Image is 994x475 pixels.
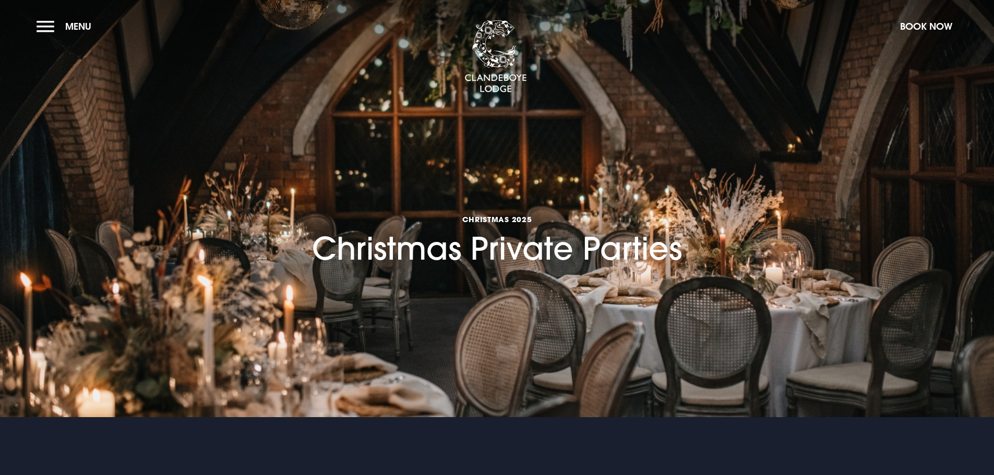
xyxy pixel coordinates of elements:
h1: Christmas Private Parties [312,155,682,267]
span: Menu [65,20,91,32]
img: Clandeboye Lodge [464,20,527,93]
button: Menu [37,15,97,38]
span: Christmas 2025 [312,214,682,224]
button: Book Now [895,15,957,38]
